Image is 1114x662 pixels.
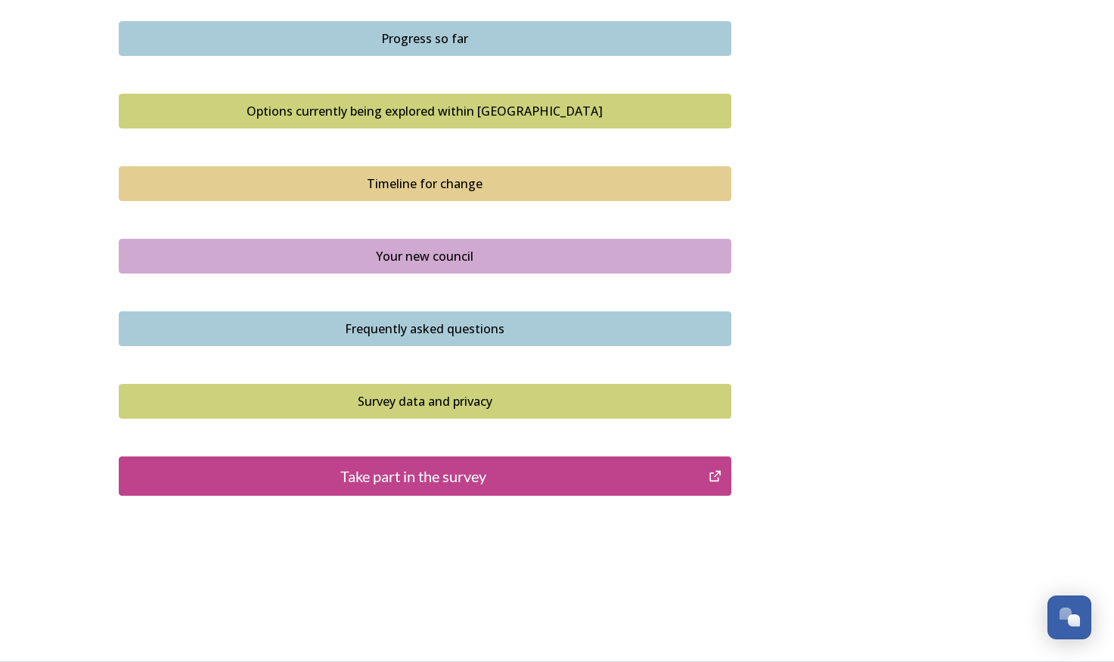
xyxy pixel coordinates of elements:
[119,456,731,496] button: Take part in the survey
[127,102,723,120] div: Options currently being explored within [GEOGRAPHIC_DATA]
[127,320,723,338] div: Frequently asked questions
[119,384,731,419] button: Survey data and privacy
[1047,595,1091,639] button: Open Chat
[119,311,731,346] button: Frequently asked questions
[127,392,723,410] div: Survey data and privacy
[119,21,731,56] button: Progress so far
[127,29,723,48] div: Progress so far
[119,239,731,274] button: Your new council
[127,465,701,487] div: Take part in the survey
[127,175,723,193] div: Timeline for change
[127,247,723,265] div: Your new council
[119,94,731,128] button: Options currently being explored within West Sussex
[119,166,731,201] button: Timeline for change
